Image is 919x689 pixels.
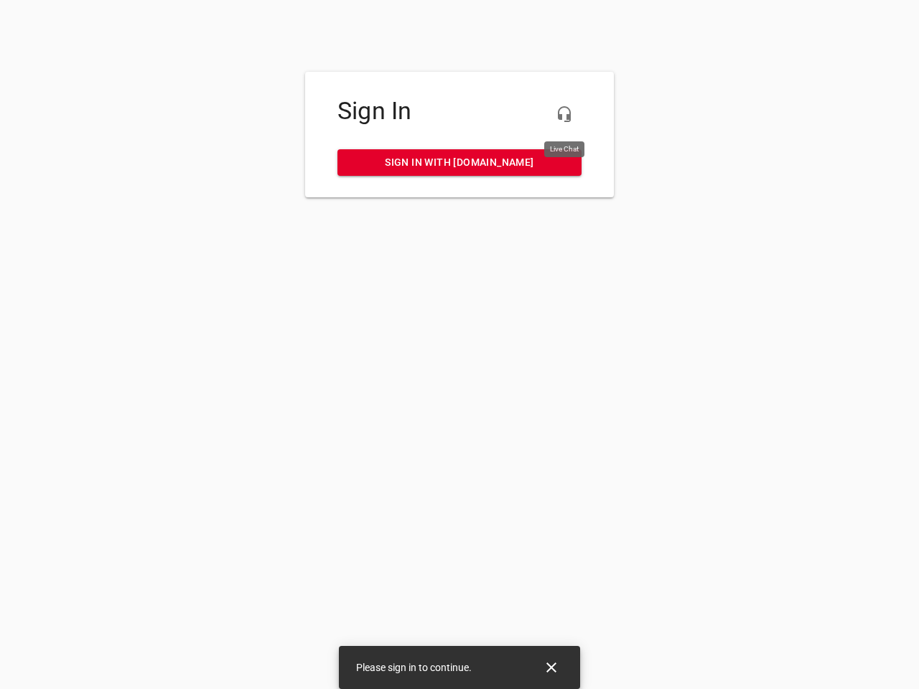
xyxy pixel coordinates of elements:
a: Sign in with [DOMAIN_NAME] [337,149,582,176]
iframe: Chat [605,161,908,678]
span: Please sign in to continue. [356,662,472,673]
h4: Sign In [337,97,582,126]
span: Sign in with [DOMAIN_NAME] [349,154,570,172]
button: Close [534,650,569,685]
